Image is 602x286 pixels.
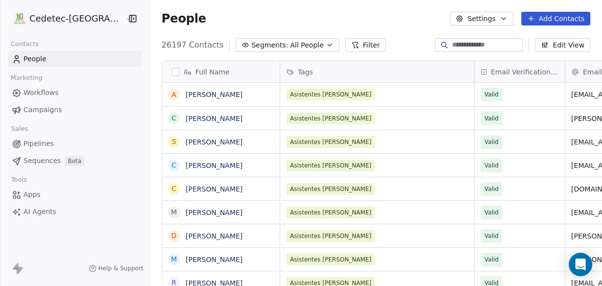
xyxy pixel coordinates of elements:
[24,105,62,115] span: Campaigns
[484,208,499,217] span: Valid
[484,161,499,170] span: Valid
[491,67,559,77] span: Email Verification Status
[8,102,142,118] a: Campaigns
[29,12,123,25] span: Cedetec-[GEOGRAPHIC_DATA]
[186,162,242,169] a: [PERSON_NAME]
[484,114,499,123] span: Valid
[286,136,375,148] span: Asistentes [PERSON_NAME]
[162,11,206,26] span: People
[65,156,84,166] span: Beta
[12,10,118,27] button: Cedetec-[GEOGRAPHIC_DATA]
[186,256,242,263] a: [PERSON_NAME]
[535,38,590,52] button: Edit View
[286,207,375,218] span: Asistentes [PERSON_NAME]
[171,137,176,147] div: S
[7,172,31,187] span: Tools
[286,113,375,124] span: Asistentes [PERSON_NAME]
[8,153,142,169] a: SequencesBeta
[171,113,176,123] div: C
[290,40,323,50] span: All People
[569,253,592,276] div: Open Intercom Messenger
[171,160,176,170] div: C
[286,89,375,100] span: Asistentes [PERSON_NAME]
[24,190,41,200] span: Apps
[89,264,144,272] a: Help & Support
[171,254,177,264] div: M
[345,38,386,52] button: Filter
[14,13,25,24] img: IMAGEN%2010%20A%C3%83%C2%91OS.png
[286,254,375,265] span: Asistentes [PERSON_NAME]
[286,160,375,171] span: Asistentes [PERSON_NAME]
[162,61,280,82] div: Full Name
[484,90,499,99] span: Valid
[24,156,61,166] span: Sequences
[195,67,230,77] span: Full Name
[171,207,177,217] div: M
[24,139,54,149] span: Pipelines
[286,183,375,195] span: Asistentes [PERSON_NAME]
[475,61,565,82] div: Email Verification Status
[484,184,499,194] span: Valid
[171,90,176,100] div: A
[186,209,242,216] a: [PERSON_NAME]
[298,67,313,77] span: Tags
[280,61,474,82] div: Tags
[98,264,144,272] span: Help & Support
[171,231,176,241] div: D
[171,184,176,194] div: c
[484,137,499,147] span: Valid
[6,37,43,51] span: Contacts
[24,54,47,64] span: People
[8,85,142,101] a: Workflows
[162,39,224,51] span: 26197 Contacts
[7,121,32,136] span: Sales
[521,12,590,25] button: Add Contacts
[186,138,242,146] a: [PERSON_NAME]
[8,187,142,203] a: Apps
[24,88,59,98] span: Workflows
[8,136,142,152] a: Pipelines
[6,71,47,85] span: Marketing
[186,185,242,193] a: [PERSON_NAME]
[251,40,288,50] span: Segments:
[8,51,142,67] a: People
[450,12,513,25] button: Settings
[8,204,142,220] a: AI Agents
[186,91,242,98] a: [PERSON_NAME]
[24,207,56,217] span: AI Agents
[484,231,499,241] span: Valid
[286,230,375,242] span: Asistentes [PERSON_NAME]
[186,115,242,122] a: [PERSON_NAME]
[186,232,242,240] a: [PERSON_NAME]
[484,255,499,264] span: Valid
[583,67,602,77] span: Email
